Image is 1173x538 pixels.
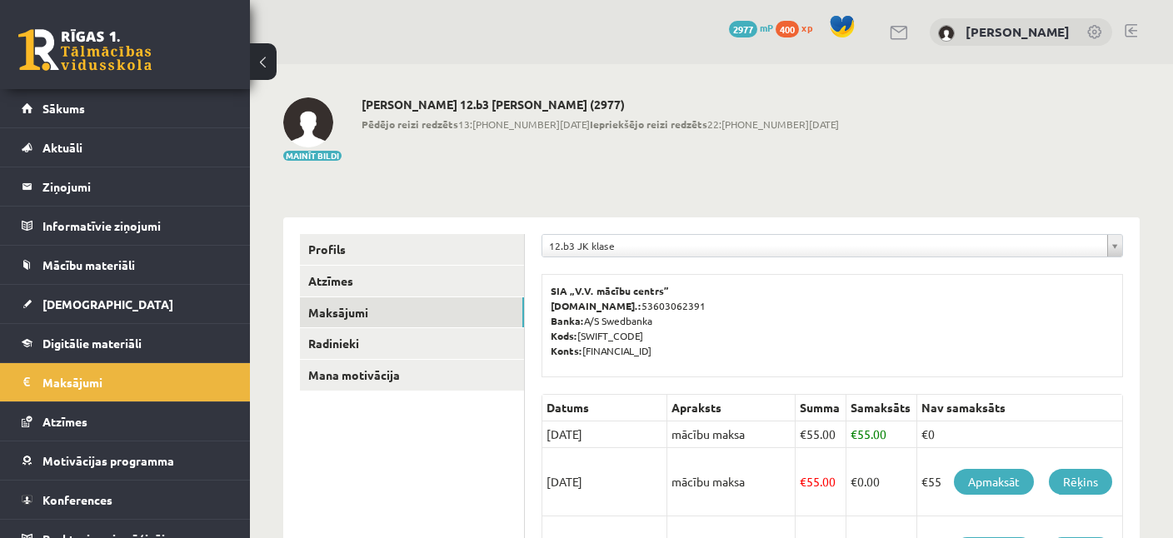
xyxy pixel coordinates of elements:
td: mācību maksa [667,421,796,448]
th: Summa [796,395,846,421]
a: Mana motivācija [300,360,524,391]
span: € [800,474,806,489]
a: 12.b3 JK klase [542,235,1122,257]
p: 53603062391 A/S Swedbanka [SWIFT_CODE] [FINANCIAL_ID] [551,283,1114,358]
td: 55.00 [796,448,846,516]
span: mP [760,21,773,34]
a: Maksājumi [300,297,524,328]
td: 0.00 [846,448,916,516]
a: [PERSON_NAME] [966,23,1070,40]
button: Mainīt bildi [283,151,342,161]
span: 12.b3 JK klase [549,235,1101,257]
h2: [PERSON_NAME] 12.b3 [PERSON_NAME] (2977) [362,97,839,112]
a: Rēķins [1049,469,1112,495]
b: Pēdējo reizi redzēts [362,117,458,131]
a: Mācību materiāli [22,246,229,284]
td: €55 [917,448,1123,516]
b: Banka: [551,314,584,327]
a: Atzīmes [22,402,229,441]
span: € [851,474,857,489]
b: SIA „V.V. mācību centrs” [551,284,670,297]
a: Informatīvie ziņojumi [22,207,229,245]
a: Rīgas 1. Tālmācības vidusskola [18,29,152,71]
a: 2977 mP [729,21,773,34]
th: Samaksāts [846,395,916,421]
a: Apmaksāt [954,469,1034,495]
a: Sākums [22,89,229,127]
th: Datums [542,395,667,421]
td: [DATE] [542,448,667,516]
a: Digitālie materiāli [22,324,229,362]
a: Aktuāli [22,128,229,167]
a: Atzīmes [300,266,524,296]
span: € [800,426,806,441]
th: Apraksts [667,395,796,421]
b: Konts: [551,344,582,357]
a: Radinieki [300,328,524,359]
a: Maksājumi [22,363,229,401]
legend: Informatīvie ziņojumi [42,207,229,245]
span: Sākums [42,101,85,116]
b: [DOMAIN_NAME].: [551,299,641,312]
span: Atzīmes [42,414,87,429]
td: mācību maksa [667,448,796,516]
td: 55.00 [796,421,846,448]
b: Iepriekšējo reizi redzēts [590,117,707,131]
span: 2977 [729,21,757,37]
a: 400 xp [776,21,821,34]
a: Ziņojumi [22,167,229,206]
img: Milana Požarņikova [283,97,333,147]
a: Motivācijas programma [22,441,229,480]
span: 400 [776,21,799,37]
a: [DEMOGRAPHIC_DATA] [22,285,229,323]
th: Nav samaksāts [917,395,1123,421]
td: €0 [917,421,1123,448]
td: [DATE] [542,421,667,448]
span: € [851,426,857,441]
td: 55.00 [846,421,916,448]
legend: Maksājumi [42,363,229,401]
a: Konferences [22,481,229,519]
span: Konferences [42,492,112,507]
span: xp [801,21,812,34]
span: Motivācijas programma [42,453,174,468]
span: Digitālie materiāli [42,336,142,351]
img: Milana Požarņikova [938,25,955,42]
a: Profils [300,234,524,265]
span: 13:[PHONE_NUMBER][DATE] 22:[PHONE_NUMBER][DATE] [362,117,839,132]
span: Mācību materiāli [42,257,135,272]
span: Aktuāli [42,140,82,155]
b: Kods: [551,329,577,342]
span: [DEMOGRAPHIC_DATA] [42,296,173,311]
legend: Ziņojumi [42,167,229,206]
